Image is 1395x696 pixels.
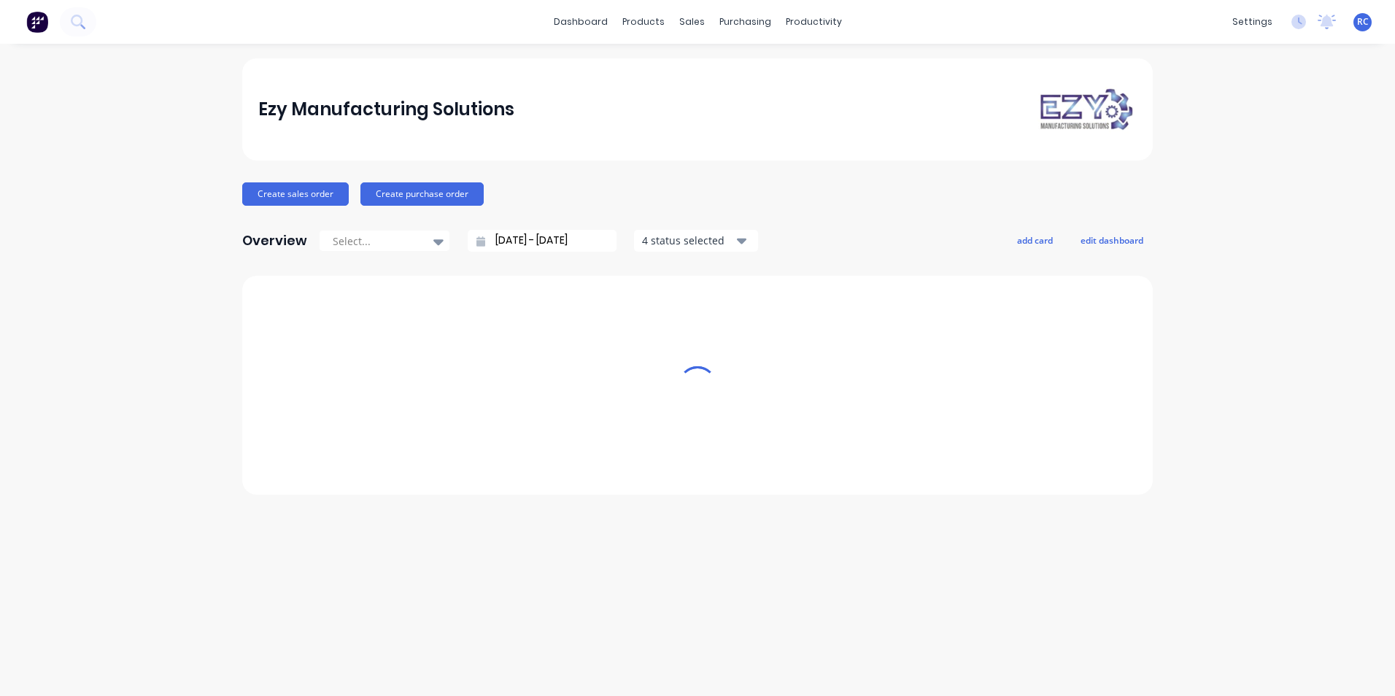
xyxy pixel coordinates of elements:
[1071,231,1153,250] button: edit dashboard
[242,182,349,206] button: Create sales order
[712,11,778,33] div: purchasing
[258,95,514,124] div: Ezy Manufacturing Solutions
[1357,15,1369,28] span: RC
[634,230,758,252] button: 4 status selected
[615,11,672,33] div: products
[242,226,307,255] div: Overview
[642,233,734,248] div: 4 status selected
[672,11,712,33] div: sales
[546,11,615,33] a: dashboard
[360,182,484,206] button: Create purchase order
[1225,11,1280,33] div: settings
[1008,231,1062,250] button: add card
[778,11,849,33] div: productivity
[26,11,48,33] img: Factory
[1035,85,1137,133] img: Ezy Manufacturing Solutions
